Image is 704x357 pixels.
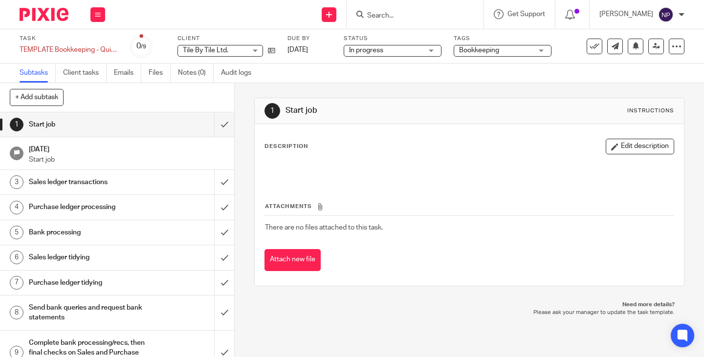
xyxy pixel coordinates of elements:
[20,45,117,55] div: TEMPLATE Bookkeeping - Quickbooks/Sage - - July
[264,249,321,271] button: Attach new file
[287,46,308,53] span: [DATE]
[10,175,23,189] div: 3
[10,89,64,105] button: + Add subtask
[221,63,259,83] a: Audit logs
[29,300,146,325] h1: Send bank queries and request bank statements
[20,63,56,83] a: Subtasks
[287,35,331,42] label: Due by
[10,251,23,264] div: 6
[606,139,674,154] button: Edit description
[658,7,674,22] img: svg%3E
[63,63,107,83] a: Client tasks
[183,47,228,54] span: Tile By Tile Ltd.
[10,306,23,319] div: 8
[366,12,454,21] input: Search
[29,250,146,265] h1: Sales ledger tidying
[149,63,171,83] a: Files
[264,103,280,119] div: 1
[10,118,23,131] div: 1
[454,35,551,42] label: Tags
[10,226,23,239] div: 5
[20,8,68,21] img: Pixie
[507,11,545,18] span: Get Support
[114,63,141,83] a: Emails
[29,142,224,154] h1: [DATE]
[286,105,490,116] h1: Start job
[20,35,117,42] label: Task
[264,301,675,309] p: Need more details?
[29,200,146,214] h1: Purchase ledger processing
[178,63,214,83] a: Notes (0)
[29,225,146,240] h1: Bank processing
[29,175,146,189] h1: Sales ledger transactions
[627,107,674,115] div: Instructions
[29,117,146,132] h1: Start job
[10,276,23,290] div: 7
[136,41,146,52] div: 0
[264,143,308,150] p: Description
[29,155,224,165] p: Start job
[599,9,653,19] p: [PERSON_NAME]
[265,204,312,209] span: Attachments
[265,224,383,231] span: There are no files attached to this task.
[459,47,499,54] span: Bookkeeping
[177,35,275,42] label: Client
[344,35,441,42] label: Status
[29,275,146,290] h1: Purchase ledger tidying
[10,201,23,214] div: 4
[264,309,675,316] p: Please ask your manager to update the task template.
[349,47,383,54] span: In progress
[141,44,146,49] small: /9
